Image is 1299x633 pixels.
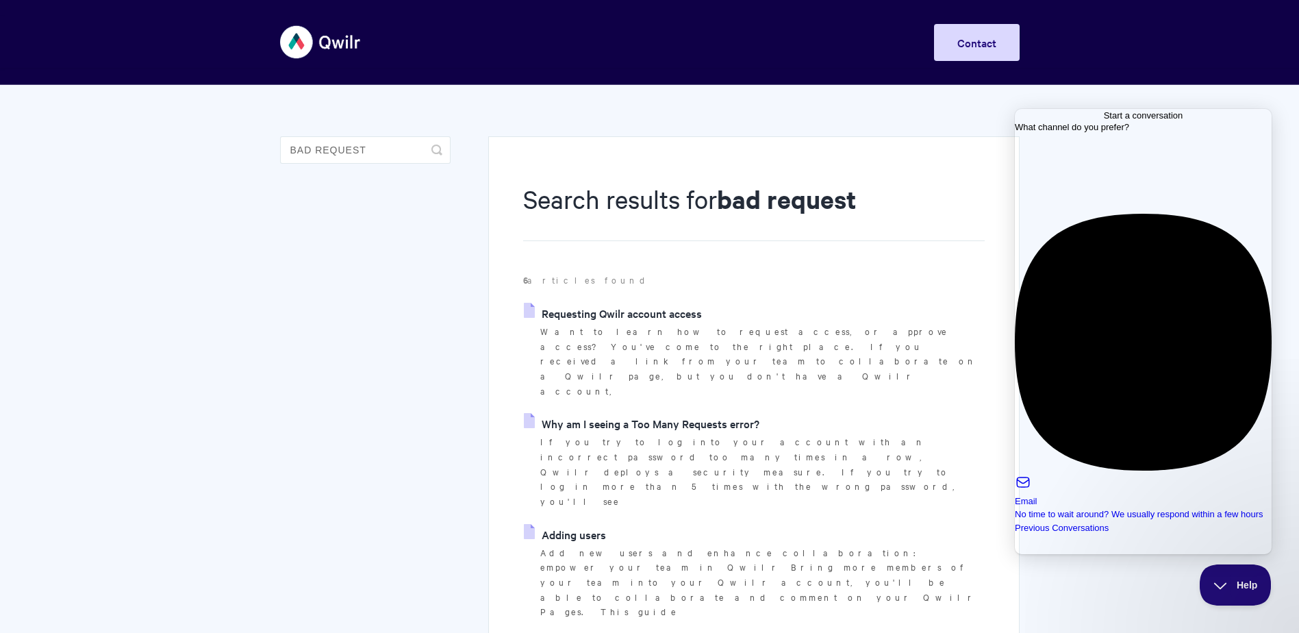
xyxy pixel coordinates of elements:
p: Add new users and enhance collaboration: empower your team in Qwilr Bring more members of your te... [540,545,984,620]
strong: 6 [523,273,527,286]
a: Adding users [524,524,606,545]
a: Contact [934,24,1020,61]
img: Qwilr Help Center [280,16,362,68]
a: Requesting Qwilr account access [524,303,702,323]
input: Search [280,136,451,164]
iframe: Help Scout Beacon - Live Chat, Contact Form, and Knowledge Base [1015,109,1272,554]
p: articles found [523,273,984,288]
iframe: Help Scout Beacon - Close [1200,564,1272,606]
h1: Search results for [523,182,984,241]
a: Why am I seeing a Too Many Requests error? [524,413,759,434]
p: If you try to log into your account with an incorrect password too many times in a row, Qwilr dep... [540,434,984,509]
strong: bad request [717,182,856,216]
p: Want to learn how to request access, or approve access? You've come to the right place. If you re... [540,324,984,399]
